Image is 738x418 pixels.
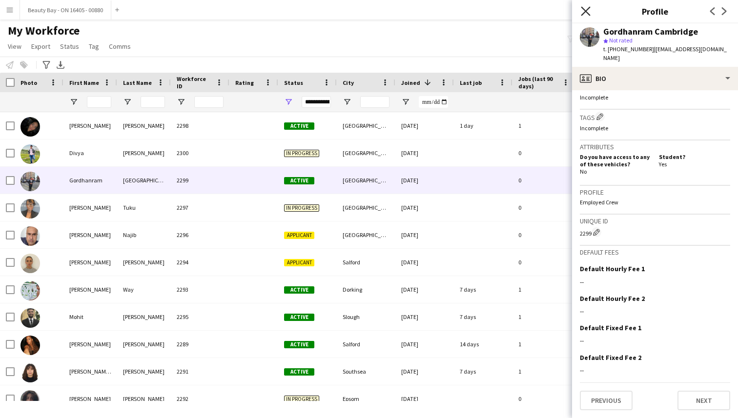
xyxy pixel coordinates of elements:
div: 0 [512,221,576,248]
div: [DATE] [395,385,454,412]
div: Epsom [337,385,395,412]
div: 1 [512,358,576,385]
div: 1 [512,303,576,330]
div: [PERSON_NAME] [117,303,171,330]
div: [GEOGRAPHIC_DATA] [337,194,395,221]
span: In progress [284,150,319,157]
p: Employed Crew [580,199,730,206]
span: Status [284,79,303,86]
div: 0 [512,139,576,166]
div: 0 [512,249,576,276]
div: [GEOGRAPHIC_DATA] [337,221,395,248]
div: [DATE] [395,221,454,248]
div: 2299 [580,227,730,237]
h3: Profile [572,5,738,18]
div: [DATE] [395,331,454,358]
div: [PERSON_NAME] [117,331,171,358]
span: First Name [69,79,99,86]
div: -- [580,278,730,286]
div: 2296 [171,221,229,248]
span: | [EMAIL_ADDRESS][DOMAIN_NAME] [603,45,727,61]
div: [GEOGRAPHIC_DATA] [117,167,171,194]
input: Workforce ID Filter Input [194,96,224,108]
div: 2293 [171,276,229,303]
div: 7 days [454,358,512,385]
h5: Student? [659,153,730,160]
div: 0 [512,385,576,412]
span: Photo [20,79,37,86]
span: Status [60,42,79,51]
span: Active [284,368,314,376]
div: [DATE] [395,167,454,194]
div: 2291 [171,358,229,385]
span: Active [284,286,314,294]
span: Active [284,122,314,130]
h3: Attributes [580,142,730,151]
span: No [580,168,587,175]
div: 1 [512,112,576,139]
span: Tag [89,42,99,51]
img: Amaya Lambert [20,336,40,355]
div: [PERSON_NAME] [63,385,117,412]
span: View [8,42,21,51]
span: My Workforce [8,23,80,38]
p: Incomplete [580,124,730,132]
h3: Profile [580,188,730,197]
img: Mohit Batth [20,308,40,328]
div: [DATE] [395,358,454,385]
a: Status [56,40,83,53]
span: Rating [235,79,254,86]
button: Beauty Bay - ON 16405 - 00880 [20,0,111,20]
div: 1 [512,276,576,303]
div: Bio [572,67,738,90]
div: [DATE] [395,249,454,276]
div: 7 days [454,303,512,330]
span: Joined [401,79,420,86]
input: Joined Filter Input [419,96,448,108]
a: Tag [85,40,103,53]
p: Incomplete [580,94,730,101]
span: Active [284,341,314,348]
img: Liz Andrea Alvarado Abad [20,363,40,382]
div: [PERSON_NAME] [117,385,171,412]
div: 2294 [171,249,229,276]
div: 1 day [454,112,512,139]
div: [PERSON_NAME] [117,112,171,139]
h3: Default Hourly Fee 2 [580,294,645,303]
div: [PERSON_NAME] [117,139,171,166]
span: In progress [284,396,319,403]
div: [PERSON_NAME] [63,194,117,221]
div: Divya [63,139,117,166]
span: Export [31,42,50,51]
div: 2298 [171,112,229,139]
div: [GEOGRAPHIC_DATA] [337,167,395,194]
div: [DATE] [395,276,454,303]
app-action-btn: Export XLSX [55,59,66,71]
img: Holli Rice-White [20,254,40,273]
img: Divya Tomar [20,144,40,164]
button: Next [677,391,730,410]
div: [PERSON_NAME] [PERSON_NAME] [63,358,117,385]
div: [GEOGRAPHIC_DATA] [337,112,395,139]
span: Last Name [123,79,152,86]
div: Dorking [337,276,395,303]
div: 2300 [171,139,229,166]
span: Not rated [609,37,633,44]
input: City Filter Input [360,96,389,108]
div: 0 [512,167,576,194]
h3: Unique ID [580,217,730,225]
a: View [4,40,25,53]
div: [PERSON_NAME] [63,112,117,139]
div: Mohit [63,303,117,330]
span: Yes [659,160,667,168]
div: 2292 [171,385,229,412]
div: [DATE] [395,303,454,330]
input: First Name Filter Input [87,96,111,108]
button: Open Filter Menu [343,98,351,106]
div: 2295 [171,303,229,330]
div: Gordhanram Cambridge [603,27,698,36]
div: [PERSON_NAME] [63,276,117,303]
div: [PERSON_NAME] [63,221,117,248]
div: [PERSON_NAME] [63,331,117,358]
span: Last job [460,79,482,86]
